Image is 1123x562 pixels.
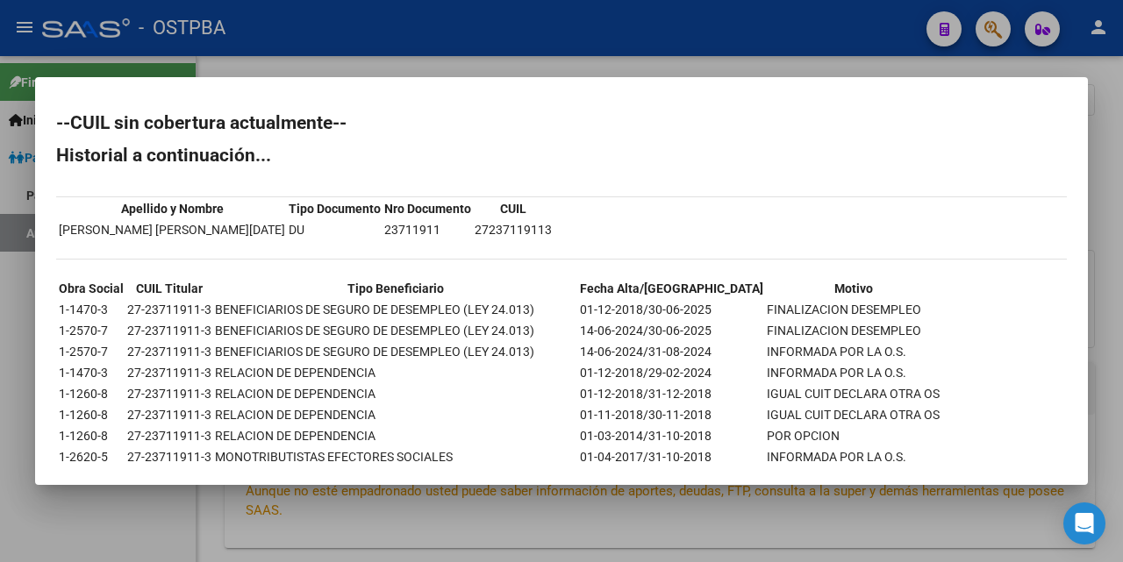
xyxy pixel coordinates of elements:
td: 27237119113 [474,220,553,239]
td: DU [288,220,382,239]
th: Motivo [766,279,941,298]
td: IGUAL CUIT DECLARA OTRA OS [766,384,941,403]
td: RELACION DE DEPENDENCIA [214,426,577,445]
td: RELACION DE DEPENDENCIA [214,405,577,424]
td: INFORMADA POR LA O.S. [766,363,941,382]
td: 27-23711911-3 [126,447,212,466]
td: 01-11-2018/30-11-2018 [579,405,764,424]
th: Fecha Alta/[GEOGRAPHIC_DATA] [579,279,764,298]
th: CUIL Titular [126,279,212,298]
td: 27-23711911-3 [126,342,212,361]
td: 1-2620-5 [58,447,125,466]
td: 01-12-2018/31-12-2018 [579,384,764,403]
td: 1-1260-8 [58,405,125,424]
th: Tipo Documento [288,199,382,218]
td: FINALIZACION DESEMPLEO [766,300,941,319]
td: 14-06-2024/30-06-2025 [579,321,764,340]
th: Apellido y Nombre [58,199,286,218]
td: 01-12-2018/29-02-2024 [579,363,764,382]
th: CUIL [474,199,553,218]
div: Open Intercom Messenger [1063,502,1105,544]
td: 01-04-2017/31-10-2018 [579,447,764,466]
td: 1-1260-8 [58,426,125,445]
td: 27-23711911-3 [126,426,212,445]
td: 01-12-2018/30-06-2025 [579,300,764,319]
h2: Historial a continuación... [56,146,1067,164]
td: 27-23711911-3 [126,300,212,319]
td: 14-06-2024/31-08-2024 [579,342,764,361]
td: RELACION DE DEPENDENCIA [214,363,577,382]
td: 27-23711911-3 [126,384,212,403]
td: 1-1470-3 [58,363,125,382]
td: POR OPCION [766,426,941,445]
th: Obra Social [58,279,125,298]
h2: --CUIL sin cobertura actualmente-- [56,114,1067,132]
td: [PERSON_NAME] [PERSON_NAME][DATE] [58,220,286,239]
td: 23711911 [383,220,472,239]
th: Tipo Beneficiario [214,279,577,298]
td: INFORMADA POR LA O.S. [766,342,941,361]
td: BENEFICIARIOS DE SEGURO DE DESEMPLEO (LEY 24.013) [214,342,577,361]
td: MONOTRIBUTISTAS EFECTORES SOCIALES [214,447,577,466]
td: BENEFICIARIOS DE SEGURO DE DESEMPLEO (LEY 24.013) [214,300,577,319]
td: 1-2570-7 [58,342,125,361]
td: IGUAL CUIT DECLARA OTRA OS [766,405,941,424]
td: 27-23711911-3 [126,405,212,424]
td: 01-03-2014/31-10-2018 [579,426,764,445]
th: Nro Documento [383,199,472,218]
td: BENEFICIARIOS DE SEGURO DE DESEMPLEO (LEY 24.013) [214,321,577,340]
td: 1-2570-7 [58,321,125,340]
td: 1-1470-3 [58,300,125,319]
td: FINALIZACION DESEMPLEO [766,321,941,340]
td: INFORMADA POR LA O.S. [766,447,941,466]
td: 27-23711911-3 [126,321,212,340]
td: 1-1260-8 [58,384,125,403]
td: RELACION DE DEPENDENCIA [214,384,577,403]
td: 27-23711911-3 [126,363,212,382]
